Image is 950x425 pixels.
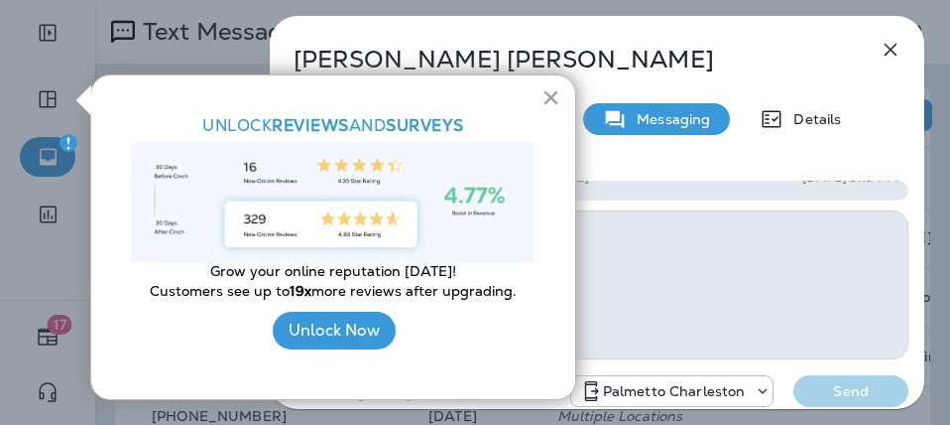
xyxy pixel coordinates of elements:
strong: 19x [290,282,311,300]
p: Palmetto Charleston [603,383,746,399]
strong: SURVEYS [386,115,464,136]
p: Grow your online reputation [DATE]! [131,262,535,282]
span: UNLOCK [202,115,272,136]
strong: Reviews [272,115,349,136]
div: +1 (843) 277-8322 [571,379,773,403]
span: Customers see up to [150,282,290,300]
button: Unlock Now [273,312,396,350]
button: Close [541,81,560,113]
p: Details [783,111,841,127]
p: [PERSON_NAME] [PERSON_NAME] [294,46,835,73]
span: more reviews after upgrading. [311,282,517,300]
span: and [349,115,387,136]
p: Messaging [627,111,710,127]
